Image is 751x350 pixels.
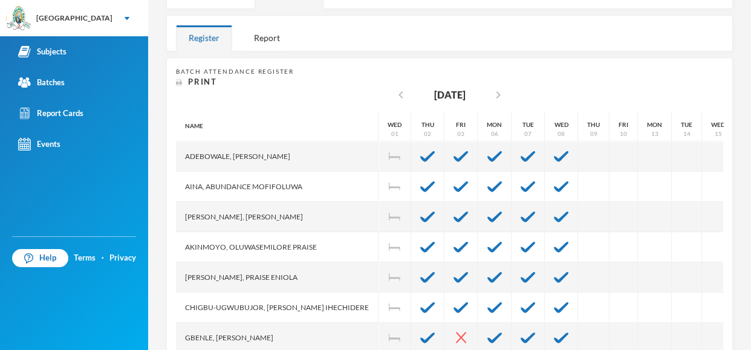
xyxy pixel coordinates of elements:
[491,129,498,138] div: 06
[715,129,722,138] div: 15
[102,252,104,264] div: ·
[421,120,434,129] div: Thu
[457,129,464,138] div: 03
[379,293,411,323] div: Independence Day
[241,25,293,51] div: Report
[379,202,411,232] div: Independence Day
[176,25,232,51] div: Register
[176,232,379,262] div: Akinmoyo, Oluwasemilore Praise
[424,129,431,138] div: 02
[487,120,502,129] div: Mon
[74,252,96,264] a: Terms
[394,88,408,102] i: chevron_left
[379,262,411,293] div: Independence Day
[711,120,725,129] div: Wed
[379,141,411,172] div: Independence Day
[620,129,627,138] div: 10
[18,138,60,151] div: Events
[456,120,466,129] div: Fri
[522,120,534,129] div: Tue
[36,13,112,24] div: [GEOGRAPHIC_DATA]
[18,107,83,120] div: Report Cards
[176,141,379,172] div: Adebowale, [PERSON_NAME]
[109,252,136,264] a: Privacy
[12,249,68,267] a: Help
[558,129,565,138] div: 08
[18,45,67,58] div: Subjects
[379,172,411,202] div: Independence Day
[647,120,662,129] div: Mon
[681,120,692,129] div: Tue
[379,232,411,262] div: Independence Day
[391,129,398,138] div: 01
[683,129,691,138] div: 14
[587,120,600,129] div: Thu
[176,202,379,232] div: [PERSON_NAME], [PERSON_NAME]
[188,77,217,86] span: Print
[176,262,379,293] div: [PERSON_NAME], Praise Eniola
[176,68,294,75] span: Batch Attendance Register
[554,120,568,129] div: Wed
[7,7,31,31] img: logo
[176,111,379,141] div: Name
[651,129,658,138] div: 13
[619,120,628,129] div: Fri
[491,88,506,102] i: chevron_right
[176,172,379,202] div: Aina, Abundance Mofifoluwa
[18,76,65,89] div: Batches
[590,129,597,138] div: 09
[176,293,379,323] div: Chigbu-ugwubujor, [PERSON_NAME] Ihechidere
[434,88,465,102] div: [DATE]
[388,120,402,129] div: Wed
[524,129,532,138] div: 07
